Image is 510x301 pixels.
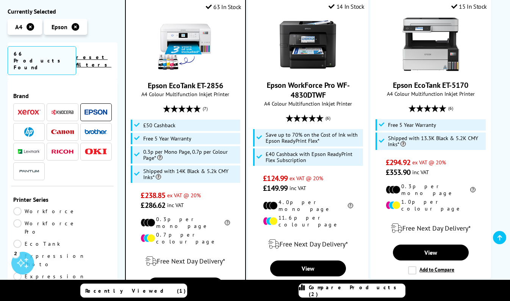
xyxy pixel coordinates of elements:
img: Ricoh [51,150,74,154]
img: Canon [51,129,74,134]
a: Epson EcoTank ET-5170 [393,80,468,90]
img: Lexmark [18,150,41,154]
span: £124.99 [263,173,288,183]
img: Epson WorkForce Pro WF-4830DTWF [280,16,336,73]
img: Kyocera [51,109,74,115]
span: Free 5 Year Warranty [143,136,191,142]
li: 0.3p per mono page [141,216,230,229]
span: £238.85 [141,190,165,200]
span: A4 Colour Multifunction Inkjet Printer [374,90,487,97]
span: A4 Colour Multifunction Inkjet Printer [252,100,365,107]
img: Epson EcoTank ET-5170 [402,16,459,73]
a: View [270,260,346,276]
div: Currently Selected [8,8,117,15]
img: Xerox [18,110,41,115]
span: £286.62 [141,200,165,210]
img: Epson [84,109,107,115]
div: modal_delivery [252,234,365,255]
a: View [148,278,223,293]
span: £294.92 [386,158,410,167]
span: inc VAT [412,168,429,176]
span: (7) [203,101,208,116]
span: Compare Products (2) [309,284,405,298]
li: 4.0p per mono page [263,199,353,212]
a: Epson WorkForce Pro WF-4830DTWF [280,67,336,74]
div: 15 In Stock [451,3,487,10]
a: OKI [84,147,107,156]
div: modal_delivery [374,218,487,239]
li: 0.3p per mono page [386,183,476,197]
a: Workforce Pro [13,219,76,236]
span: Printer Series [13,196,112,203]
span: Shipped with 14K Black & 5.2k CMY Inks* [143,168,238,180]
li: 11.6p per colour page [263,214,353,228]
a: Epson EcoTank ET-5170 [402,67,459,74]
a: Lexmark [18,147,41,156]
img: HP [24,127,34,137]
a: Compare Products (2) [299,284,405,298]
label: Add to Compare [408,266,454,274]
span: inc VAT [167,201,184,209]
span: ex VAT @ 20% [289,175,323,182]
span: ex VAT @ 20% [167,192,201,199]
img: Epson EcoTank ET-2856 [157,16,214,73]
a: Ricoh [51,147,74,156]
span: A4 [15,23,22,31]
span: 0.3p per Mono Page, 0.7p per Colour Page* [143,149,238,161]
span: (6) [448,101,453,115]
span: £353.90 [386,167,410,177]
span: A4 Colour Multifunction Inkjet Printer [130,90,241,98]
a: Brother [84,127,107,137]
div: 14 In Stock [329,3,364,10]
a: Canon [51,127,74,137]
img: Pantum [18,167,41,176]
span: inc VAT [289,184,306,192]
div: 63 In Stock [206,3,241,11]
li: 1.0p per colour page [386,198,476,212]
a: Epson [84,108,107,117]
a: Epson EcoTank ET-2856 [157,67,214,75]
div: modal_delivery [130,251,241,272]
span: Brand [13,92,112,100]
span: Save up to 70% on the Cost of Ink with Epson ReadyPrint Flex* [266,132,361,144]
span: Shipped with 13.3K Black & 5.2K CMY Inks* [388,135,484,147]
span: (6) [325,111,330,125]
span: £40 Cashback with Epson ReadyPrint Flex Subscription [266,151,361,163]
img: OKI [84,148,107,155]
a: Recently Viewed (1) [80,284,187,298]
span: £50 Cashback [143,122,175,128]
a: Expression Home [13,272,85,289]
span: Epson [52,23,67,31]
a: Expression Photo [13,252,85,268]
a: Workforce [13,207,76,215]
li: 0.7p per colour page [141,231,230,245]
a: Epson EcoTank ET-2856 [148,81,223,90]
a: reset filters [76,54,111,68]
span: Recently Viewed (1) [85,287,186,294]
span: 66 Products Found [8,46,76,75]
img: Brother [84,129,107,134]
span: ex VAT @ 20% [412,159,446,166]
a: EcoTank [13,240,63,248]
div: 2 [11,249,20,257]
a: Xerox [18,108,41,117]
a: HP [18,127,41,137]
span: Free 5 Year Warranty [388,122,436,128]
a: Epson WorkForce Pro WF-4830DTWF [267,80,350,100]
a: View [393,245,469,260]
span: £149.99 [263,183,288,193]
a: Kyocera [51,108,74,117]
